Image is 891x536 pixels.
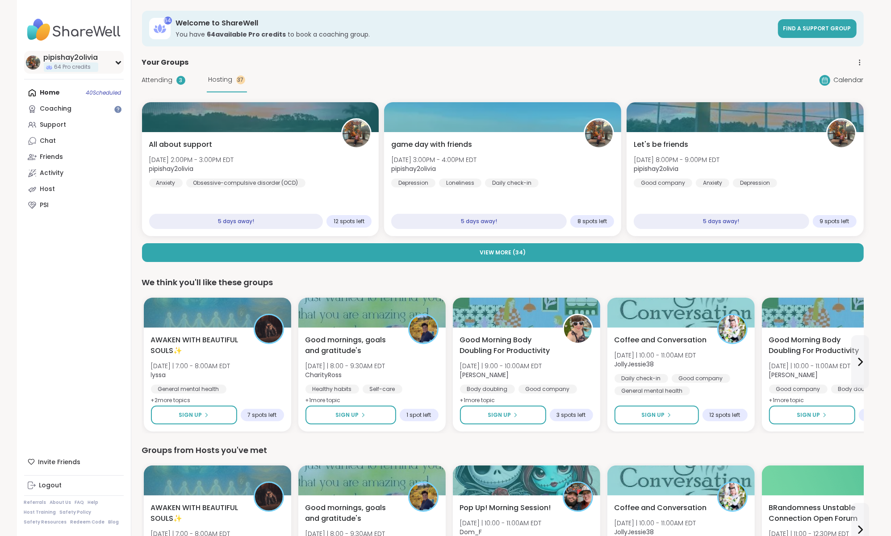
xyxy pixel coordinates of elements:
[577,218,607,225] span: 8 spots left
[24,14,124,46] img: ShareWell Nav Logo
[634,179,692,187] div: Good company
[391,139,472,150] span: game day with friends
[149,164,194,173] b: pipishay2olivia
[142,276,864,289] div: We think you'll like these groups
[460,385,515,394] div: Body doubling
[460,519,542,528] span: [DATE] | 10:00 - 11:00AM EDT
[164,17,172,25] div: 64
[149,139,213,150] span: All about support
[488,411,511,419] span: Sign Up
[24,101,124,117] a: Coaching
[615,386,690,395] div: General mental health
[634,164,678,173] b: pipishay2olivia
[142,57,189,68] span: Your Groups
[797,411,820,419] span: Sign Up
[634,155,719,164] span: [DATE] 8:00PM - 9:00PM EDT
[151,361,230,370] span: [DATE] | 7:00 - 8:00AM EDT
[834,75,864,85] span: Calendar
[207,30,286,39] b: 64 available Pro credit s
[24,149,124,165] a: Friends
[391,164,436,173] b: pipishay2olivia
[255,315,283,343] img: lyssa
[615,519,696,528] span: [DATE] | 10:00 - 11:00AM EDT
[151,335,244,356] span: AWAKEN WITH BEAUTIFUL SOULS✨
[305,370,342,379] b: CharityRoss
[24,165,124,181] a: Activity
[769,385,828,394] div: Good company
[615,503,707,513] span: Coffee and Conversation
[480,249,526,257] span: View More ( 34 )
[615,351,696,360] span: [DATE] | 10:00 - 11:00AM EDT
[24,117,124,133] a: Support
[24,133,124,149] a: Chat
[24,499,46,506] a: Referrals
[142,444,864,457] div: Groups from Hosts you've met
[305,503,398,524] span: Good mornings, goals and gratitude's
[24,197,124,213] a: PSI
[39,481,62,490] div: Logout
[305,406,396,424] button: Sign Up
[672,374,730,383] div: Good company
[40,169,64,178] div: Activity
[40,201,49,210] div: PSI
[50,499,71,506] a: About Us
[334,218,364,225] span: 12 spots left
[519,385,577,394] div: Good company
[88,499,99,506] a: Help
[40,153,63,162] div: Friends
[391,179,435,187] div: Depression
[407,411,431,419] span: 1 spot left
[24,181,124,197] a: Host
[439,179,481,187] div: Loneliness
[24,454,124,470] div: Invite Friends
[114,106,121,113] iframe: Spotlight
[149,155,234,164] span: [DATE] 2:00PM - 3:00PM EDT
[778,19,857,38] a: Find a support group
[54,63,91,71] span: 64 Pro credits
[60,509,92,515] a: Safety Policy
[769,361,851,370] span: [DATE] | 10:00 - 11:00AM EDT
[305,335,398,356] span: Good mornings, goals and gratitude's
[149,179,183,187] div: Anxiety
[615,406,699,424] button: Sign Up
[343,120,370,147] img: pipishay2olivia
[151,406,237,424] button: Sign Up
[248,411,277,419] span: 7 spots left
[460,406,546,424] button: Sign Up
[564,315,592,343] img: Adrienne_QueenOfTheDawn
[557,411,586,419] span: 3 spots left
[485,179,539,187] div: Daily check-in
[209,75,233,84] span: Hosting
[410,483,437,511] img: CharityRoss
[769,406,855,424] button: Sign Up
[460,503,551,513] span: Pop Up! Morning Session!
[179,411,202,419] span: Sign Up
[186,179,305,187] div: Obsessive-compulsive disorder (OCD)
[634,214,809,229] div: 5 days away!
[109,519,119,525] a: Blog
[769,370,818,379] b: [PERSON_NAME]
[24,519,67,525] a: Safety Resources
[40,137,56,145] div: Chat
[176,30,773,39] h3: You have to book a coaching group.
[634,139,688,150] span: Let's be friends
[391,214,567,229] div: 5 days away!
[585,120,613,147] img: pipishay2olivia
[151,385,226,394] div: General mental health
[769,503,862,524] span: BRandomness Unstable Connection Open Forum
[142,243,864,262] button: View More (34)
[828,120,855,147] img: pipishay2olivia
[564,483,592,511] img: Dom_F
[719,483,746,511] img: JollyJessie38
[236,75,245,84] div: 37
[615,374,668,383] div: Daily check-in
[783,25,851,32] span: Find a support group
[24,478,124,494] a: Logout
[820,218,849,225] span: 9 spots left
[176,76,185,85] div: 3
[460,335,553,356] span: Good Morning Body Doubling For Productivity
[40,104,72,113] div: Coaching
[44,53,98,62] div: pipishay2olivia
[151,370,166,379] b: lyssa
[641,411,665,419] span: Sign Up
